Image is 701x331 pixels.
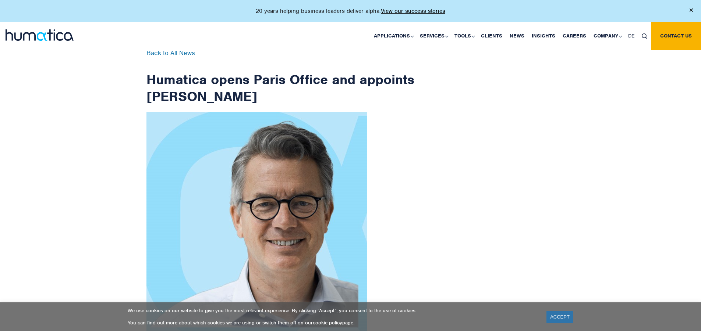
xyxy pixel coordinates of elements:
img: search_icon [642,33,647,39]
a: Company [590,22,624,50]
a: cookie policy [313,320,342,326]
a: Contact us [651,22,701,50]
span: DE [628,33,634,39]
p: 20 years helping business leaders deliver alpha. [256,7,445,15]
a: DE [624,22,638,50]
a: Back to All News [146,49,195,57]
a: Insights [528,22,559,50]
a: Clients [477,22,506,50]
a: Services [416,22,451,50]
a: Tools [451,22,477,50]
p: We use cookies on our website to give you the most relevant experience. By clicking “Accept”, you... [128,307,537,314]
a: Applications [370,22,416,50]
a: ACCEPT [546,311,573,323]
p: You can find out more about which cookies we are using or switch them off on our page. [128,320,537,326]
img: logo [6,29,74,41]
a: View our success stories [381,7,445,15]
a: Careers [559,22,590,50]
a: News [506,22,528,50]
h1: Humatica opens Paris Office and appoints [PERSON_NAME] [146,50,415,105]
